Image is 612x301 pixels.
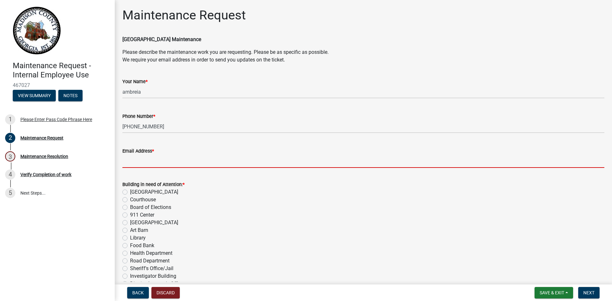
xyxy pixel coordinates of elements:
label: Your Name [122,80,148,84]
label: District Attorney's Office [130,280,184,288]
span: Next [583,290,594,295]
label: Food Bank [130,242,154,249]
p: Please describe the maintenance work you are requesting. Please be as specific as possible. We re... [122,48,604,64]
h1: Maintenance Request [122,8,246,23]
button: Back [127,287,149,298]
label: Courthouse [130,196,156,204]
div: 5 [5,188,15,198]
label: [GEOGRAPHIC_DATA] [130,219,178,226]
label: Investigator Building [130,272,176,280]
label: [GEOGRAPHIC_DATA] [130,188,178,196]
label: Board of Elections [130,204,171,211]
label: Sheriff's Office/Jail [130,265,173,272]
img: Madison County, Georgia [13,7,61,54]
strong: [GEOGRAPHIC_DATA] Maintenance [122,36,201,42]
div: 3 [5,151,15,161]
label: 911 Center [130,211,154,219]
span: Save & Exit [540,290,564,295]
button: View Summary [13,90,56,101]
span: Back [132,290,144,295]
label: Phone Number [122,114,155,119]
label: Building in need of Attention: [122,183,185,187]
label: Art Barn [130,226,148,234]
div: Maintenance Request [20,136,63,140]
div: Verify Completion of work [20,172,71,177]
wm-modal-confirm: Notes [58,93,83,98]
div: Maintenance Resolution [20,154,68,159]
button: Discard [151,287,180,298]
label: Library [130,234,146,242]
label: Email Address [122,149,154,154]
h4: Maintenance Request - Internal Employee Use [13,61,110,80]
button: Save & Exit [535,287,573,298]
div: 2 [5,133,15,143]
label: Health Department [130,249,172,257]
label: Road Department [130,257,170,265]
div: Please Enter Pass Code Phrase Here [20,117,92,122]
span: 467027 [13,82,102,88]
button: Notes [58,90,83,101]
div: 1 [5,114,15,125]
div: 4 [5,169,15,180]
button: Next [578,287,600,298]
wm-modal-confirm: Summary [13,93,56,98]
